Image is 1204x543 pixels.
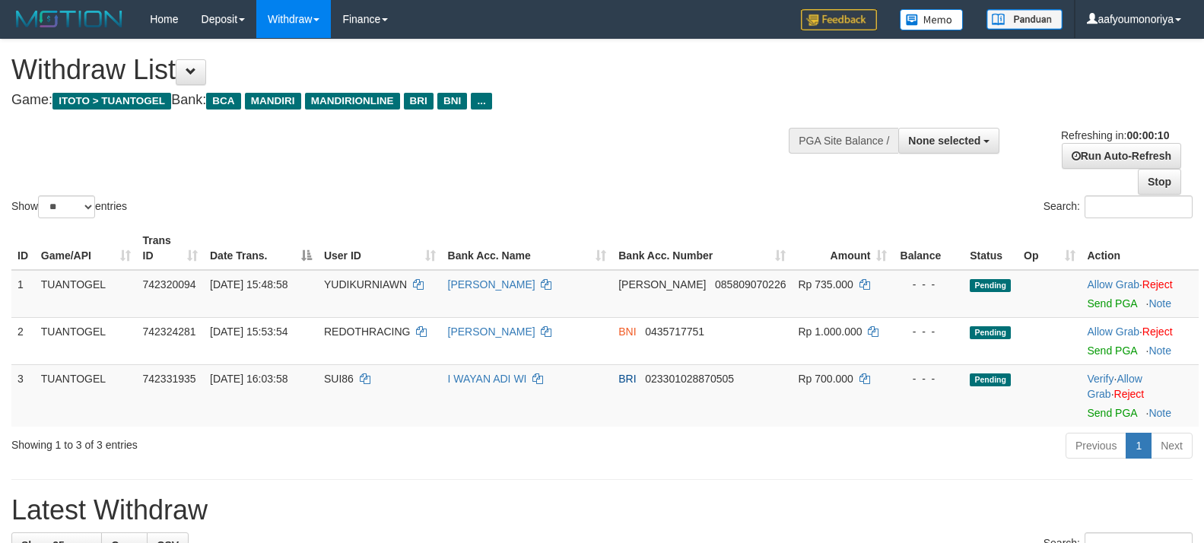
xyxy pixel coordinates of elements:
[245,93,301,110] span: MANDIRI
[1082,270,1199,318] td: ·
[210,325,287,338] span: [DATE] 15:53:54
[204,227,318,270] th: Date Trans.: activate to sort column descending
[437,93,467,110] span: BNI
[52,93,171,110] span: ITOTO > TUANTOGEL
[1082,364,1199,427] td: · ·
[645,325,704,338] span: Copy 0435717751 to clipboard
[1088,278,1139,291] a: Allow Grab
[35,317,137,364] td: TUANTOGEL
[1088,373,1142,400] a: Allow Grab
[908,135,980,147] span: None selected
[11,195,127,218] label: Show entries
[1061,129,1169,141] span: Refreshing in:
[448,373,527,385] a: I WAYAN ADI WI
[11,8,127,30] img: MOTION_logo.png
[1066,433,1126,459] a: Previous
[324,373,354,385] span: SUI86
[986,9,1063,30] img: panduan.png
[1126,129,1169,141] strong: 00:00:10
[38,195,95,218] select: Showentries
[1114,388,1145,400] a: Reject
[970,373,1011,386] span: Pending
[11,431,491,452] div: Showing 1 to 3 of 3 entries
[35,270,137,318] td: TUANTOGEL
[1082,227,1199,270] th: Action
[143,325,196,338] span: 742324281
[1148,297,1171,310] a: Note
[1142,325,1173,338] a: Reject
[1142,278,1173,291] a: Reject
[792,227,893,270] th: Amount: activate to sort column ascending
[645,373,734,385] span: Copy 023301028870505 to clipboard
[1088,325,1139,338] a: Allow Grab
[206,93,240,110] span: BCA
[210,278,287,291] span: [DATE] 15:48:58
[618,325,636,338] span: BNI
[448,325,535,338] a: [PERSON_NAME]
[448,278,535,291] a: [PERSON_NAME]
[1088,297,1137,310] a: Send PGA
[442,227,613,270] th: Bank Acc. Name: activate to sort column ascending
[1138,169,1181,195] a: Stop
[1088,345,1137,357] a: Send PGA
[1148,345,1171,357] a: Note
[798,325,862,338] span: Rp 1.000.000
[1082,317,1199,364] td: ·
[789,128,898,154] div: PGA Site Balance /
[143,373,196,385] span: 742331935
[143,278,196,291] span: 742320094
[801,9,877,30] img: Feedback.jpg
[11,93,787,108] h4: Game: Bank:
[798,278,853,291] span: Rp 735.000
[35,227,137,270] th: Game/API: activate to sort column ascending
[1088,407,1137,419] a: Send PGA
[11,364,35,427] td: 3
[210,373,287,385] span: [DATE] 16:03:58
[970,279,1011,292] span: Pending
[324,278,407,291] span: YUDIKURNIAWN
[404,93,434,110] span: BRI
[11,270,35,318] td: 1
[1088,325,1142,338] span: ·
[1126,433,1152,459] a: 1
[899,277,958,292] div: - - -
[11,227,35,270] th: ID
[1151,433,1193,459] a: Next
[1148,407,1171,419] a: Note
[899,324,958,339] div: - - -
[900,9,964,30] img: Button%20Memo.svg
[964,227,1018,270] th: Status
[1062,143,1181,169] a: Run Auto-Refresh
[618,373,636,385] span: BRI
[305,93,400,110] span: MANDIRIONLINE
[715,278,786,291] span: Copy 085809070226 to clipboard
[11,55,787,85] h1: Withdraw List
[1088,278,1142,291] span: ·
[1044,195,1193,218] label: Search:
[899,371,958,386] div: - - -
[612,227,792,270] th: Bank Acc. Number: activate to sort column ascending
[11,495,1193,526] h1: Latest Withdraw
[1088,373,1114,385] a: Verify
[1018,227,1081,270] th: Op: activate to sort column ascending
[1088,373,1142,400] span: ·
[35,364,137,427] td: TUANTOGEL
[11,317,35,364] td: 2
[618,278,706,291] span: [PERSON_NAME]
[471,93,491,110] span: ...
[970,326,1011,339] span: Pending
[893,227,964,270] th: Balance
[324,325,411,338] span: REDOTHRACING
[798,373,853,385] span: Rp 700.000
[898,128,999,154] button: None selected
[1085,195,1193,218] input: Search:
[318,227,442,270] th: User ID: activate to sort column ascending
[137,227,204,270] th: Trans ID: activate to sort column ascending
